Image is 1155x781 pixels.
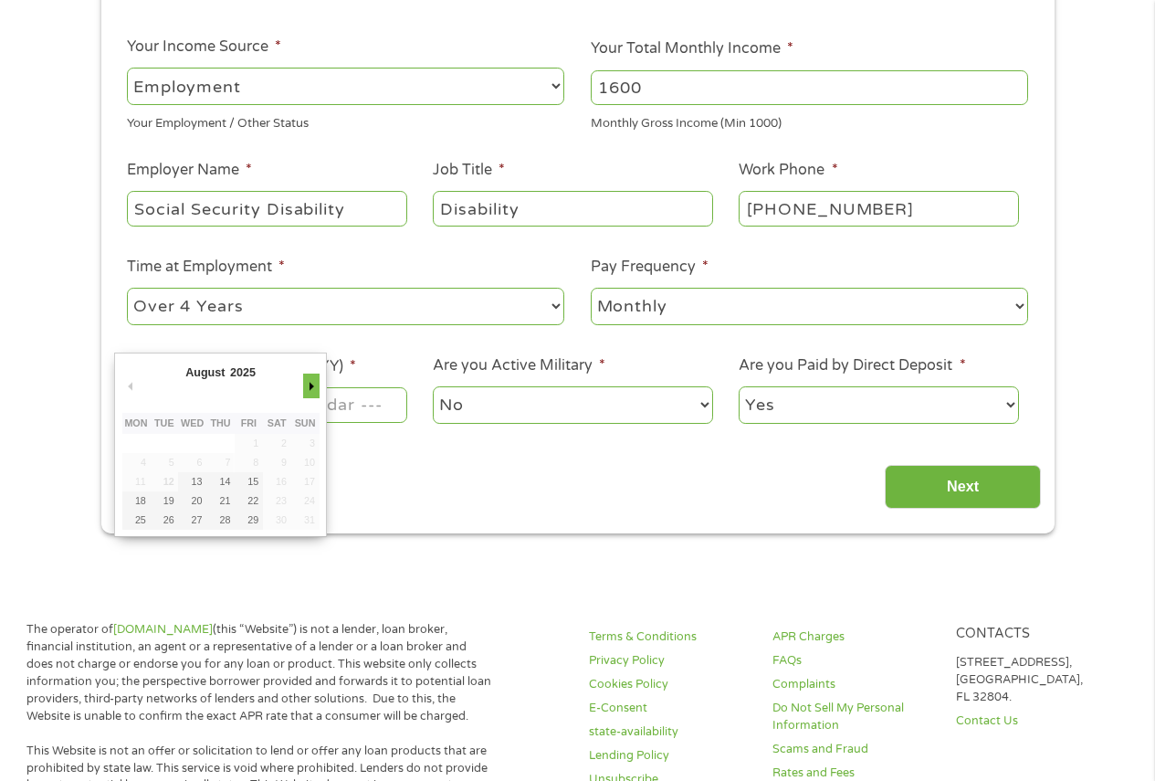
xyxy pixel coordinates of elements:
[122,374,139,398] button: Previous Month
[210,417,230,428] abbr: Thursday
[772,628,934,646] a: APR Charges
[303,374,320,398] button: Next Month
[433,191,712,226] input: Cashier
[227,360,257,385] div: 2025
[589,676,751,693] a: Cookies Policy
[127,191,406,226] input: Walmart
[956,654,1118,706] p: [STREET_ADDRESS], [GEOGRAPHIC_DATA], FL 32804.
[589,652,751,670] a: Privacy Policy
[589,700,751,717] a: E-Consent
[127,161,252,180] label: Employer Name
[772,676,934,693] a: Complaints
[433,356,605,375] label: Are you Active Military
[150,491,178,511] button: 19
[591,70,1028,105] input: 1800
[591,39,793,58] label: Your Total Monthly Income
[589,747,751,765] a: Lending Policy
[154,417,174,428] abbr: Tuesday
[235,491,263,511] button: 22
[122,511,151,530] button: 25
[739,161,837,180] label: Work Phone
[235,511,263,530] button: 29
[113,622,213,637] a: [DOMAIN_NAME]
[268,417,287,428] abbr: Saturday
[589,628,751,646] a: Terms & Conditions
[127,258,285,277] label: Time at Employment
[433,161,505,180] label: Job Title
[885,465,1041,510] input: Next
[591,109,1028,133] div: Monthly Gross Income (Min 1000)
[181,417,204,428] abbr: Wednesday
[956,626,1118,643] h4: Contacts
[127,37,281,57] label: Your Income Source
[591,258,709,277] label: Pay Frequency
[127,109,564,133] div: Your Employment / Other Status
[206,511,235,530] button: 28
[235,472,263,491] button: 15
[772,700,934,734] a: Do Not Sell My Personal Information
[739,191,1018,226] input: (231) 754-4010
[178,472,206,491] button: 13
[26,621,496,724] p: The operator of (this “Website”) is not a lender, loan broker, financial institution, an agent or...
[183,360,227,385] div: August
[772,652,934,670] a: FAQs
[772,741,934,758] a: Scams and Fraud
[150,511,178,530] button: 26
[589,723,751,741] a: state-availability
[122,491,151,511] button: 18
[241,417,257,428] abbr: Friday
[739,356,965,375] label: Are you Paid by Direct Deposit
[206,472,235,491] button: 14
[295,417,316,428] abbr: Sunday
[124,417,147,428] abbr: Monday
[956,712,1118,730] a: Contact Us
[178,491,206,511] button: 20
[178,511,206,530] button: 27
[206,491,235,511] button: 21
